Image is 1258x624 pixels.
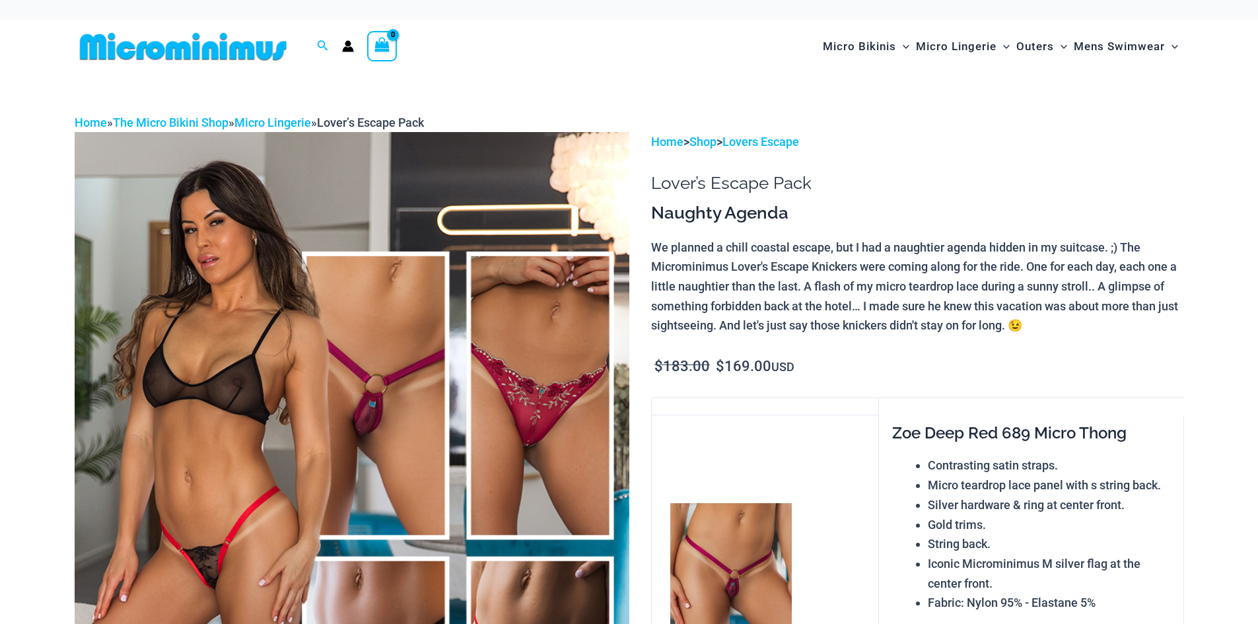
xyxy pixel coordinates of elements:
p: We planned a chill coastal escape, but I had a naughtier agenda hidden in my suitcase. ;) The Mic... [651,238,1183,336]
a: Account icon link [342,40,354,52]
span: Menu Toggle [1165,30,1178,63]
a: OutersMenu ToggleMenu Toggle [1013,26,1070,67]
h1: Lover’s Escape Pack [651,173,1183,193]
bdi: 183.00 [654,358,710,374]
a: Search icon link [317,38,329,55]
a: Mens SwimwearMenu ToggleMenu Toggle [1070,26,1181,67]
a: View Shopping Cart, empty [367,31,398,61]
img: MM SHOP LOGO FLAT [75,32,292,61]
span: » » » [75,116,424,129]
a: Home [651,135,683,149]
a: The Micro Bikini Shop [113,116,228,129]
a: Micro LingerieMenu ToggleMenu Toggle [913,26,1013,67]
span: Outers [1016,30,1054,63]
li: Gold trims. [928,515,1171,535]
li: Iconic Microminimus M silver flag at the center front. [928,554,1171,593]
span: Menu Toggle [896,30,909,63]
li: Silver hardware & ring at center front. [928,495,1171,515]
a: Home [75,116,107,129]
span: Menu Toggle [996,30,1010,63]
span: Mens Swimwear [1074,30,1165,63]
a: Micro Lingerie [234,116,311,129]
a: Micro BikinisMenu ToggleMenu Toggle [820,26,913,67]
span: Lover’s Escape Pack [317,116,424,129]
a: Lovers Escape [722,135,799,149]
span: Micro Lingerie [916,30,996,63]
p: USD [651,357,1183,377]
bdi: 169.00 [716,358,771,374]
h3: Naughty Agenda [651,202,1183,225]
li: Fabric: Nylon 95% - Elastane 5% [928,593,1171,613]
a: Shop [689,135,716,149]
span: $ [716,358,724,374]
span: Zoe Deep Red 689 Micro Thong [892,423,1127,442]
li: Contrasting satin straps. [928,456,1171,475]
li: String back. [928,534,1171,554]
nav: Site Navigation [818,24,1184,69]
span: $ [654,358,663,374]
p: > > [651,132,1183,152]
span: Menu Toggle [1054,30,1067,63]
span: Micro Bikinis [823,30,896,63]
li: Micro teardrop lace panel with s string back. [928,475,1171,495]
